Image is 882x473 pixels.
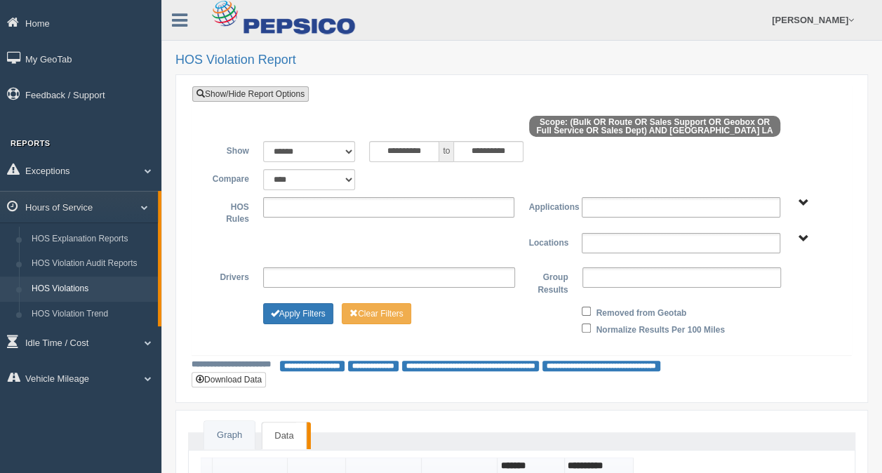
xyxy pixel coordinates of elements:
label: Drivers [203,267,256,284]
label: Compare [203,169,256,186]
label: Locations [522,233,575,250]
a: HOS Violations [25,277,158,302]
span: to [439,141,453,162]
label: Removed from Geotab [596,303,686,320]
button: Download Data [192,372,266,387]
label: HOS Rules [203,197,256,226]
a: Graph [204,421,255,450]
a: HOS Explanation Reports [25,227,158,252]
label: Applications [521,197,575,214]
label: Normalize Results Per 100 Miles [596,320,724,337]
span: Scope: (Bulk OR Route OR Sales Support OR Geobox OR Full Service OR Sales Dept) AND [GEOGRAPHIC_D... [529,116,781,137]
label: Group Results [522,267,575,296]
a: Data [262,422,306,450]
a: Show/Hide Report Options [192,86,309,102]
label: Show [203,141,256,158]
button: Change Filter Options [342,303,411,324]
button: Change Filter Options [263,303,333,324]
h2: HOS Violation Report [175,53,868,67]
a: HOS Violation Audit Reports [25,251,158,277]
a: HOS Violation Trend [25,302,158,327]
